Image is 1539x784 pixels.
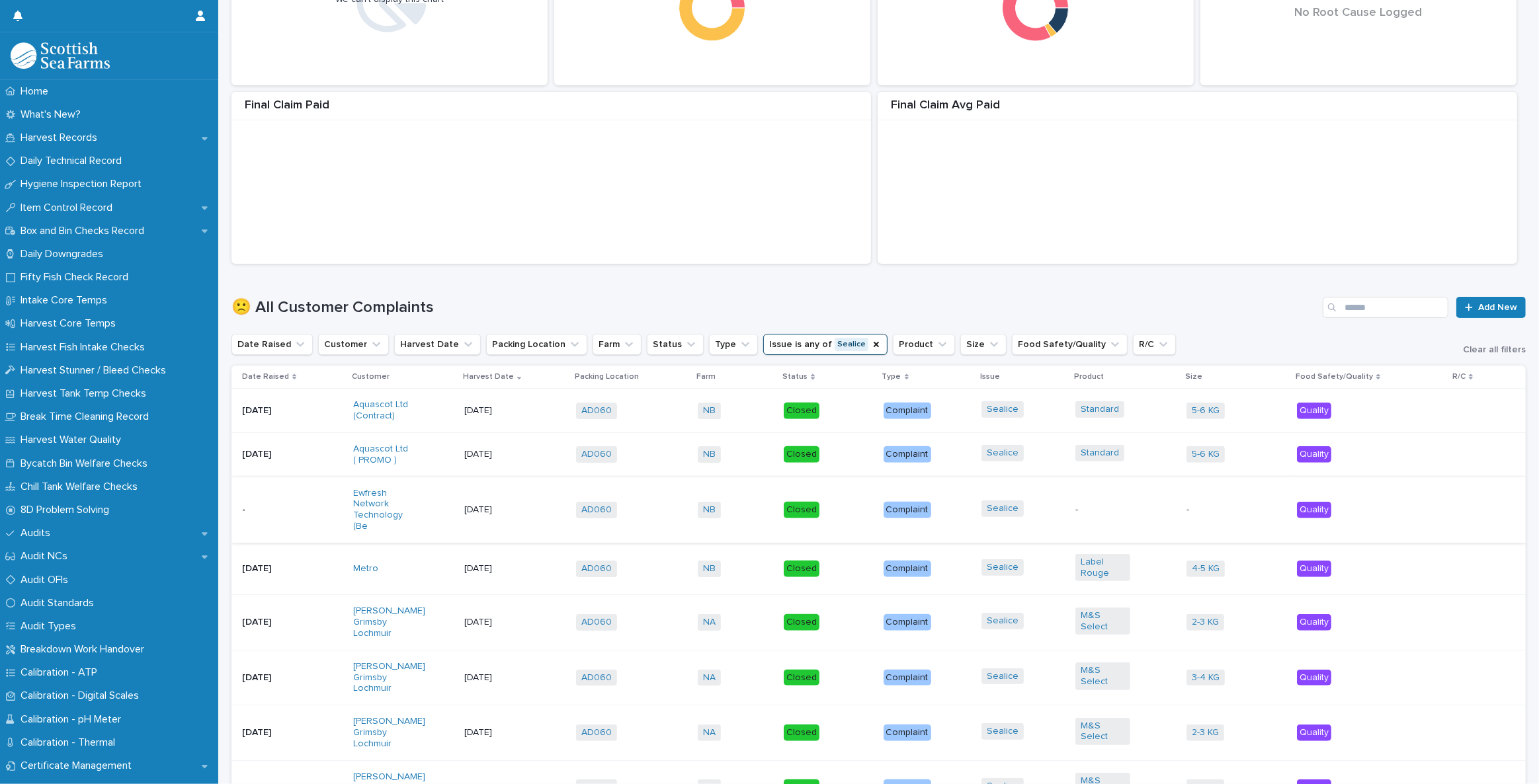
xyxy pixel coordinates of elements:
[15,760,142,772] p: Certificate Management
[1192,563,1220,574] a: 4-5 KG
[1012,334,1128,355] button: Food Safety/Quality
[231,650,1526,705] tr: [DATE][PERSON_NAME] Grimsby Lochmuir [DATE]AD060 NA ClosedComplaintSealice M&S Select 3-4 KG Quality
[231,98,871,120] div: Final Claim Paid
[1323,297,1448,318] input: Search
[884,403,931,419] div: Complaint
[231,705,1526,760] tr: [DATE][PERSON_NAME] Grimsby Lochmuir [DATE]AD060 NA ClosedComplaintSealice M&S Select 2-3 KG Quality
[353,661,425,694] a: [PERSON_NAME] Grimsby Lochmuir
[231,334,313,355] button: Date Raised
[242,617,297,628] p: [DATE]
[1192,449,1220,460] a: 5-6 KG
[231,543,1526,595] tr: [DATE]Metro [DATE]AD060 NB ClosedComplaintSealice Label Rouge 4-5 KG Quality
[1192,405,1220,416] a: 5-6 KG
[987,726,1019,737] a: Sealice
[581,672,612,684] a: AD060
[15,294,118,307] p: Intake Core Temps
[960,334,1007,355] button: Size
[1297,670,1331,686] div: Quality
[15,643,155,656] p: Breakdown Work Handover
[15,225,155,237] p: Box and Bin Checks Record
[581,727,612,738] a: AD060
[884,502,931,518] div: Complaint
[353,399,408,422] a: Aquascot Ltd (Contract)
[1185,370,1202,384] p: Size
[15,504,120,516] p: 8D Problem Solving
[15,178,152,190] p: Hygiene Inspection Report
[703,449,716,460] a: NB
[15,434,132,446] p: Harvest Water Quality
[242,504,297,516] p: -
[353,716,425,749] a: [PERSON_NAME] Grimsby Lochmuir
[1081,610,1125,633] a: M&S Select
[987,615,1019,627] a: Sealice
[15,597,104,609] p: Audit Standards
[464,405,519,416] p: [DATE]
[647,334,704,355] button: Status
[1074,370,1104,384] p: Product
[1081,665,1125,687] a: M&S Select
[15,317,126,330] p: Harvest Core Temps
[1133,334,1176,355] button: R/C
[15,666,108,679] p: Calibration - ATP
[784,614,819,631] div: Closed
[1456,297,1526,318] a: Add New
[782,370,808,384] p: Status
[784,502,819,518] div: Closed
[353,444,408,466] a: Aquascot Ltd ( PROMO )
[1081,404,1119,415] a: Standard
[15,620,87,633] p: Audit Types
[1452,345,1526,354] button: Clear all filters
[1297,561,1331,577] div: Quality
[1463,345,1526,354] span: Clear all filters
[784,725,819,741] div: Closed
[581,563,612,574] a: AD060
[987,671,1019,682] a: Sealice
[15,411,159,423] p: Break Time Cleaning Record
[878,98,1517,120] div: Final Claim Avg Paid
[231,595,1526,650] tr: [DATE][PERSON_NAME] Grimsby Lochmuir [DATE]AD060 NA ClosedComplaintSealice M&S Select 2-3 KG Quality
[318,334,389,355] button: Customer
[1186,504,1241,516] p: -
[1297,446,1331,463] div: Quality
[464,504,519,516] p: [DATE]
[231,477,1526,543] tr: -Ewfresh Network Technology (Be [DATE]AD060 NB ClosedComplaintSealice --Quality
[15,202,123,214] p: Item Control Record
[703,672,716,684] a: NA
[703,563,716,574] a: NB
[1297,403,1331,419] div: Quality
[581,504,612,516] a: AD060
[15,481,148,493] p: Chill Tank Welfare Checks
[231,389,1526,433] tr: [DATE]Aquascot Ltd (Contract) [DATE]AD060 NB ClosedComplaintSealice Standard 5-6 KG Quality
[784,670,819,686] div: Closed
[1297,502,1331,518] div: Quality
[463,370,514,384] p: Harvest Date
[581,405,612,416] a: AD060
[987,448,1019,459] a: Sealice
[893,334,955,355] button: Product
[1192,617,1219,628] a: 2-3 KG
[1081,557,1125,579] a: Label Rouge
[581,449,612,460] a: AD060
[884,561,931,577] div: Complaint
[884,614,931,631] div: Complaint
[593,334,642,355] button: Farm
[15,550,78,563] p: Audit NCs
[1297,614,1331,631] div: Quality
[1223,6,1494,48] div: No Root Cause Logged
[15,108,91,121] p: What's New?
[15,457,158,470] p: Bycatch Bin Welfare Checks
[242,370,289,384] p: Date Raised
[353,488,408,532] a: Ewfresh Network Technology (Be
[987,503,1019,514] a: Sealice
[242,672,297,684] p: [DATE]
[1075,504,1130,516] p: -
[242,563,297,574] p: [DATE]
[784,561,819,577] div: Closed
[884,446,931,463] div: Complaint
[231,298,1317,317] h1: 🙁 All Customer Complaints
[784,446,819,463] div: Closed
[1081,448,1119,459] a: Standard
[987,562,1019,573] a: Sealice
[353,563,378,574] a: Metro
